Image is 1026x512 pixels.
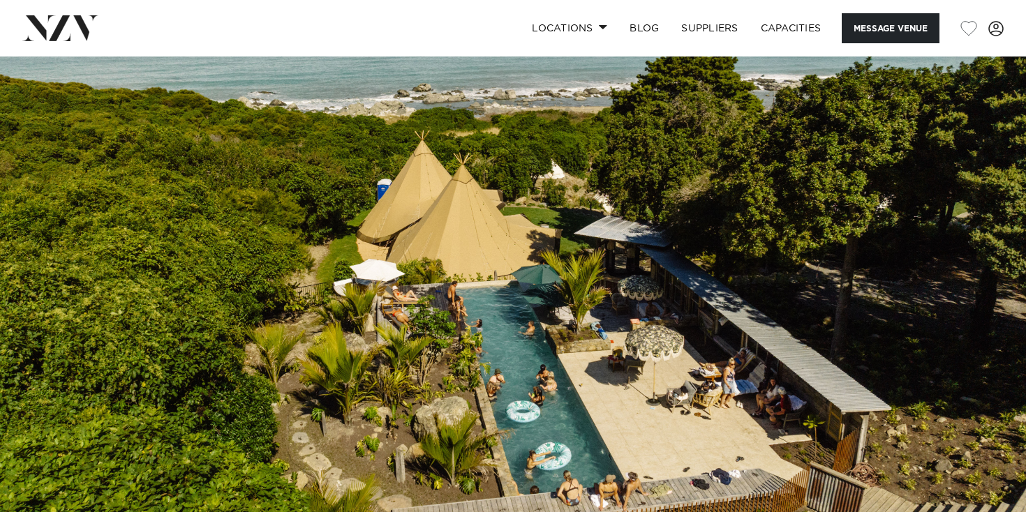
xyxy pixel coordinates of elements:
[521,13,618,43] a: Locations
[22,15,98,40] img: nzv-logo.png
[618,13,670,43] a: BLOG
[750,13,833,43] a: Capacities
[842,13,939,43] button: Message Venue
[670,13,749,43] a: SUPPLIERS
